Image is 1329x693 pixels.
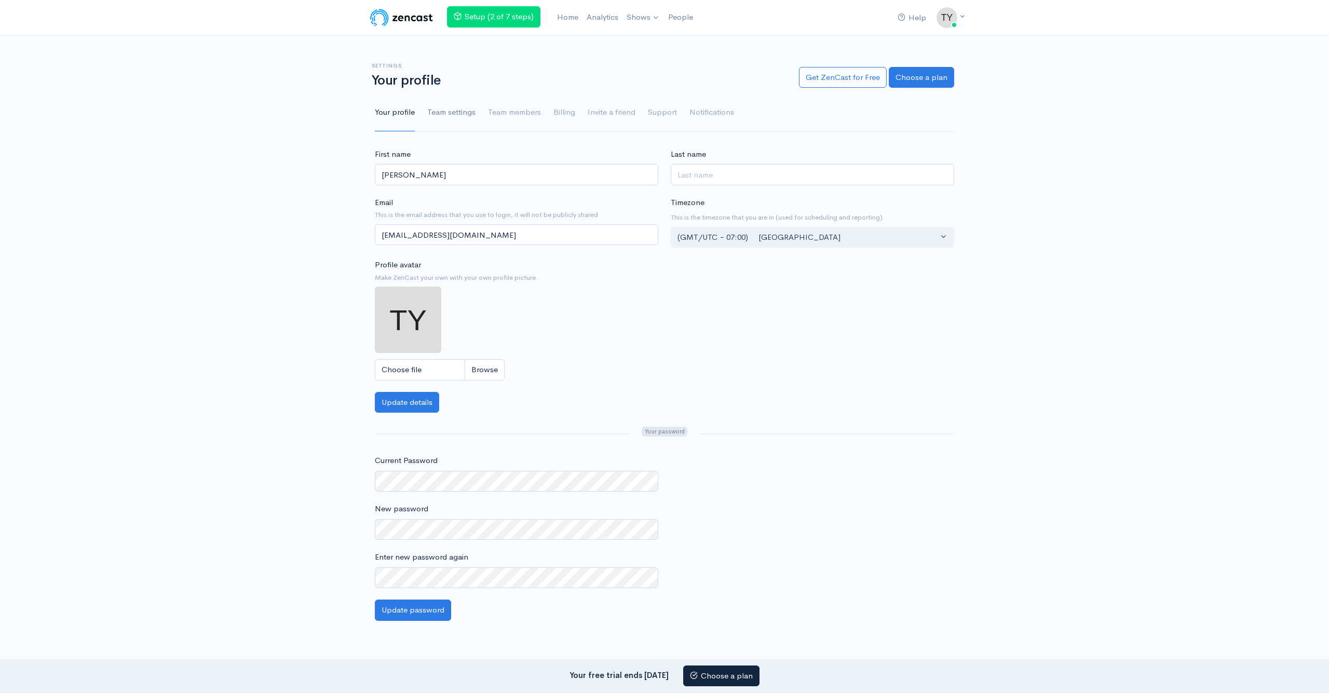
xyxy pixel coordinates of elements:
a: Home [553,6,582,29]
a: Help [893,7,930,29]
label: Profile avatar [375,259,421,271]
a: Team settings [427,94,476,131]
a: Shows [622,6,664,29]
button: (GMT/UTC − 07:00) Phoenix [671,227,954,248]
span: Your password [642,427,687,437]
small: This is the timezone that you are in (used for scheduling and reporting) [671,212,954,223]
a: Invite a friend [588,94,635,131]
label: Last name [671,148,706,160]
a: Support [648,94,677,131]
button: Update password [375,600,451,621]
a: Notifications [689,94,734,131]
a: Analytics [582,6,622,29]
small: This is the email address that you use to login, it will not be publicly shared [375,210,658,220]
a: Billing [553,94,575,131]
input: Last name [671,164,954,185]
label: Timezone [671,197,704,209]
a: Choose a plan [683,665,760,687]
label: Current Password [375,455,438,467]
a: Get ZenCast for Free [799,67,887,88]
img: ... [375,287,441,353]
input: First name [375,164,658,185]
a: Setup (2 of 7 steps) [447,6,540,28]
div: (GMT/UTC − 07:00) [GEOGRAPHIC_DATA] [677,232,938,243]
input: name@example.com [375,224,658,246]
small: Make ZenCast your own with your own profile picture. [375,273,658,283]
img: ... [937,7,957,28]
a: Team members [488,94,541,131]
button: Update details [375,392,439,413]
label: New password [375,503,428,515]
label: First name [375,148,411,160]
label: Email [375,197,393,209]
a: Your profile [375,94,415,131]
strong: Your free trial ends [DATE] [569,670,669,680]
label: Enter new password again [375,551,468,563]
a: Choose a plan [889,67,954,88]
h6: Settings [372,63,786,69]
a: People [664,6,697,29]
img: ZenCast Logo [369,7,435,28]
h1: Your profile [372,73,786,88]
